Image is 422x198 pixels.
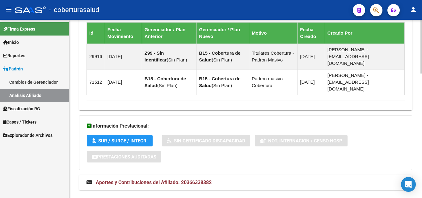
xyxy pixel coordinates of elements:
span: Prestaciones Auditadas [97,154,156,160]
span: Inicio [3,39,19,46]
button: Sin Certificado Discapacidad [162,135,250,146]
span: Casos / Tickets [3,119,36,125]
span: - coberturasalud [49,3,99,17]
mat-icon: menu [5,6,12,13]
th: Gerenciador / Plan Anterior [142,22,196,44]
td: Padron masivo Cobertura [249,69,297,95]
span: Sin Plan [213,83,230,88]
td: [DATE] [298,44,325,69]
button: Not. Internacion / Censo Hosp. [255,135,348,146]
span: Aportes y Contribuciones del Afiliado: 20366338382 [96,179,212,185]
td: [DATE] [105,44,142,69]
div: Open Intercom Messenger [401,177,416,192]
td: [PERSON_NAME] - [EMAIL_ADDRESS][DOMAIN_NAME] [325,44,404,69]
span: Explorador de Archivos [3,132,53,139]
span: Padrón [3,65,23,72]
th: Gerenciador / Plan Nuevo [196,22,249,44]
span: Sin Plan [213,57,230,62]
td: 71512 [87,69,105,95]
td: ( ) [196,69,249,95]
span: Sin Plan [159,83,176,88]
td: [PERSON_NAME] - [EMAIL_ADDRESS][DOMAIN_NAME] [325,69,404,95]
th: Fecha Creado [298,22,325,44]
th: Fecha Movimiento [105,22,142,44]
span: SUR / SURGE / INTEGR. [98,138,148,144]
td: ( ) [196,44,249,69]
th: Id [87,22,105,44]
td: 29916 [87,44,105,69]
strong: B15 - Cobertura de Salud [199,50,240,62]
th: Motivo [249,22,297,44]
td: ( ) [142,69,196,95]
strong: B15 - Cobertura de Salud [199,76,240,88]
strong: Z99 - Sin Identificar [145,50,167,62]
td: ( ) [142,44,196,69]
mat-icon: person [410,6,417,13]
h3: Información Prestacional: [87,122,404,130]
span: Sin Plan [168,57,186,62]
td: [DATE] [105,69,142,95]
td: [DATE] [298,69,325,95]
button: Prestaciones Auditadas [87,151,161,162]
span: Reportes [3,52,25,59]
button: SUR / SURGE / INTEGR. [87,135,153,146]
span: Sin Certificado Discapacidad [174,138,245,144]
span: Not. Internacion / Censo Hosp. [268,138,343,144]
span: Fiscalización RG [3,105,40,112]
span: Firma Express [3,26,35,32]
strong: B15 - Cobertura de Salud [145,76,186,88]
td: Titulares Cobertura - Padron Masivo [249,44,297,69]
th: Creado Por [325,22,404,44]
mat-expansion-panel-header: Aportes y Contribuciones del Afiliado: 20366338382 [79,175,412,190]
